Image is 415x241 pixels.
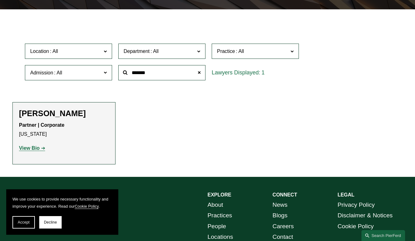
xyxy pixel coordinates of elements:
a: Blogs [272,210,287,221]
a: Disclaimer & Notices [337,210,393,221]
span: Decline [44,220,57,224]
a: Cookie Policy [75,204,99,209]
span: Practice [217,49,235,54]
a: People [208,221,226,232]
a: Cookie Policy [337,221,374,232]
strong: LEGAL [337,192,354,197]
span: Admission [30,70,53,75]
strong: EXPLORE [208,192,231,197]
strong: Partner | Corporate [19,122,64,128]
span: Department [124,49,150,54]
a: News [272,200,287,210]
p: [US_STATE] [19,121,109,139]
p: We use cookies to provide necessary functionality and improve your experience. Read our . [12,196,112,210]
a: View Bio [19,145,45,151]
section: Cookie banner [6,189,118,235]
strong: View Bio [19,145,40,151]
span: Accept [18,220,30,224]
span: 1 [262,69,265,76]
span: Location [30,49,49,54]
strong: CONNECT [272,192,297,197]
a: Privacy Policy [337,200,375,210]
a: Practices [208,210,232,221]
h2: [PERSON_NAME] [19,109,109,118]
a: Search this site [361,230,405,241]
button: Decline [39,216,62,229]
a: Careers [272,221,294,232]
button: Accept [12,216,35,229]
a: About [208,200,223,210]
